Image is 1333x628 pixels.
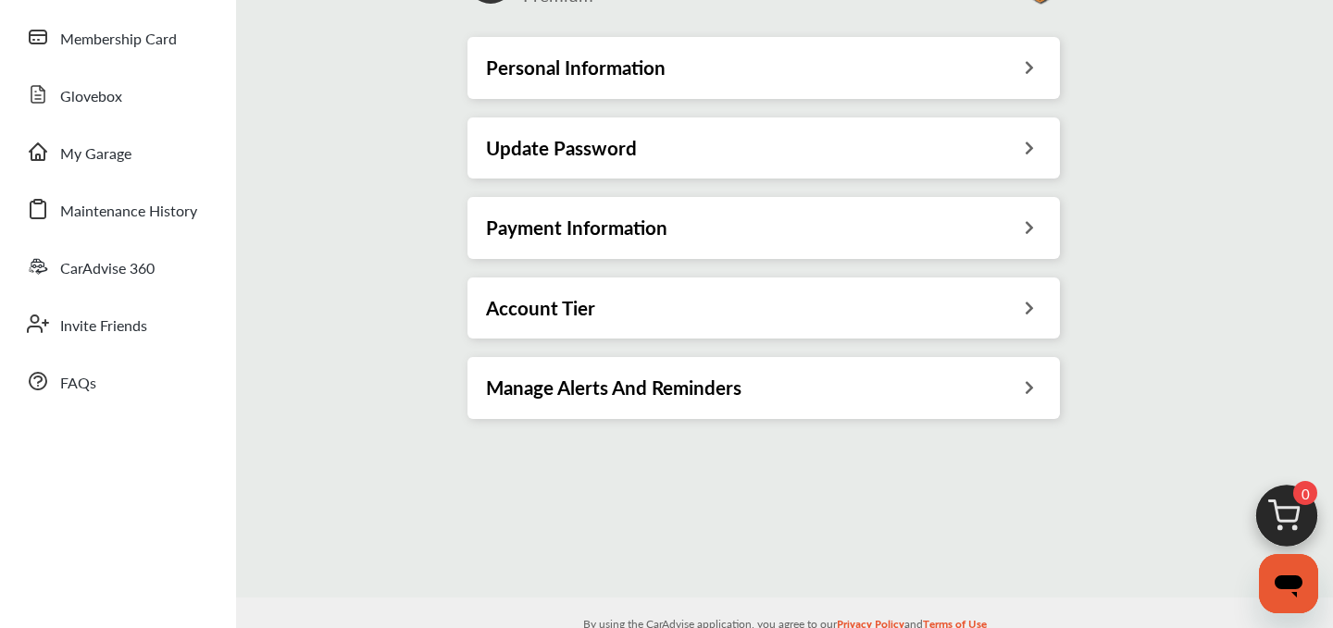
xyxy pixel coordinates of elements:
[17,300,218,348] a: Invite Friends
[1259,554,1318,613] iframe: Button to launch messaging window
[17,185,218,233] a: Maintenance History
[17,357,218,405] a: FAQs
[17,70,218,118] a: Glovebox
[1242,476,1331,565] img: cart_icon.3d0951e8.svg
[17,128,218,176] a: My Garage
[60,200,197,224] span: Maintenance History
[60,314,147,339] span: Invite Friends
[60,257,155,281] span: CarAdvise 360
[17,13,218,61] a: Membership Card
[486,296,595,320] h3: Account Tier
[486,215,667,240] h3: Payment Information
[60,28,177,52] span: Membership Card
[486,136,637,160] h3: Update Password
[60,142,131,166] span: My Garage
[60,85,122,109] span: Glovebox
[60,372,96,396] span: FAQs
[1293,481,1317,505] span: 0
[486,55,666,80] h3: Personal Information
[486,376,741,400] h3: Manage Alerts And Reminders
[17,242,218,290] a: CarAdvise 360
